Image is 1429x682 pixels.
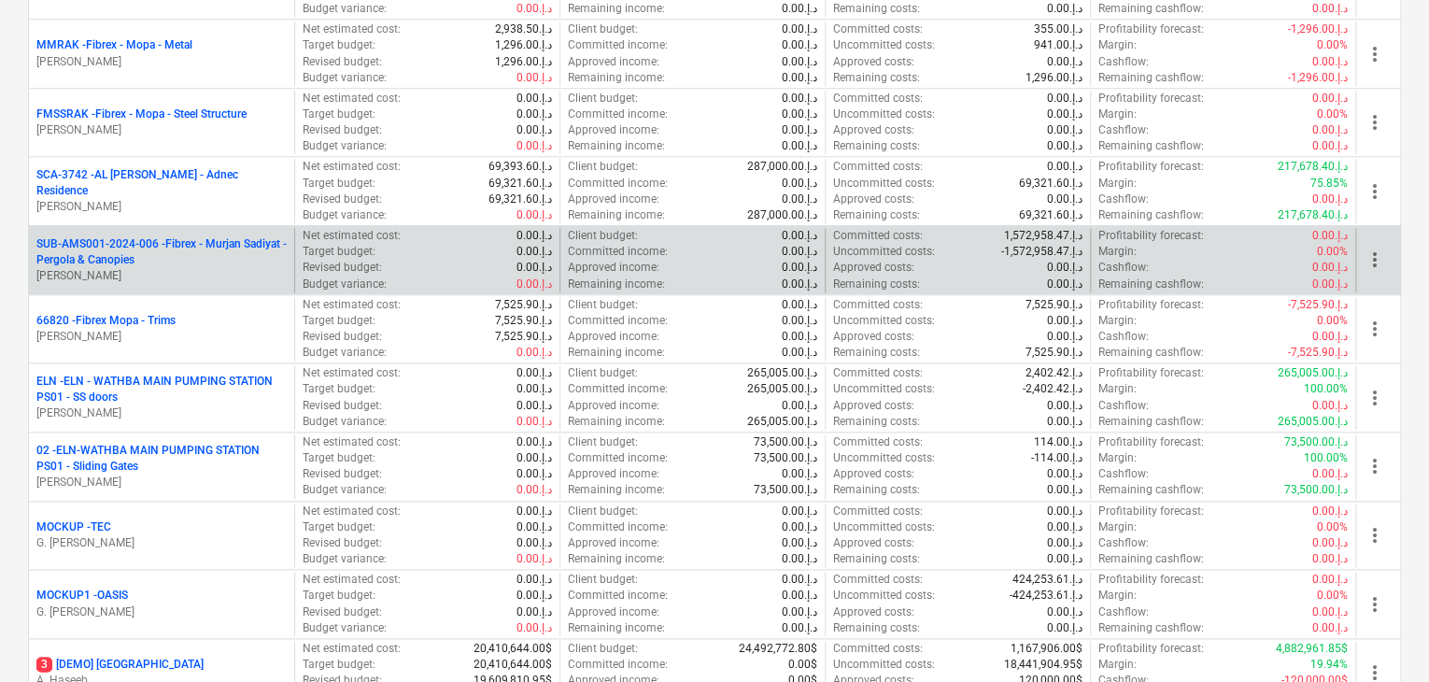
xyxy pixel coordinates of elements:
[833,244,935,260] p: Uncommitted costs :
[568,176,668,192] p: Committed income :
[36,107,287,138] div: FMSSRAK -Fibrex - Mopa - Steel Structure[PERSON_NAME]
[303,329,382,345] p: Revised budget :
[747,159,817,175] p: 287,000.00د.إ.‏
[495,313,552,329] p: 7,525.90د.إ.‏
[1098,37,1137,53] p: Margin :
[1098,313,1137,329] p: Margin :
[833,398,914,414] p: Approved costs :
[36,519,111,535] p: MOCKUP - TEC
[747,381,817,397] p: 265,005.00د.إ.‏
[1364,318,1386,340] span: more_vert
[1098,70,1204,86] p: Remaining cashflow :
[782,244,817,260] p: 0.00د.إ.‏
[1098,365,1204,381] p: Profitability forecast :
[1047,159,1082,175] p: 0.00د.إ.‏
[1364,43,1386,65] span: more_vert
[303,414,387,430] p: Budget variance :
[782,519,817,535] p: 0.00د.إ.‏
[568,535,659,551] p: Approved income :
[1312,466,1348,482] p: 0.00د.إ.‏
[1098,482,1204,498] p: Remaining cashflow :
[1098,535,1149,551] p: Cashflow :
[782,176,817,192] p: 0.00د.إ.‏
[516,207,552,223] p: 0.00د.إ.‏
[1312,277,1348,292] p: 0.00د.إ.‏
[782,37,817,53] p: 0.00د.إ.‏
[1047,54,1082,70] p: 0.00د.إ.‏
[303,122,382,138] p: Revised budget :
[1026,345,1082,361] p: 7,525.90د.إ.‏
[1047,466,1082,482] p: 0.00د.إ.‏
[516,466,552,482] p: 0.00د.إ.‏
[833,1,920,17] p: Remaining costs :
[568,70,665,86] p: Remaining income :
[303,70,387,86] p: Budget variance :
[1047,260,1082,276] p: 0.00د.إ.‏
[488,159,552,175] p: 69,393.60د.إ.‏
[36,535,287,551] p: G. [PERSON_NAME]
[303,244,375,260] p: Target budget :
[516,1,552,17] p: 0.00د.إ.‏
[36,443,287,475] p: 02 - ELN-WATHBA MAIN PUMPING STATION PS01 - Sliding Gates
[1098,345,1204,361] p: Remaining cashflow :
[833,91,923,107] p: Committed costs :
[303,313,375,329] p: Target budget :
[782,466,817,482] p: 0.00د.إ.‏
[568,551,665,567] p: Remaining income :
[782,345,817,361] p: 0.00د.إ.‏
[1047,535,1082,551] p: 0.00د.إ.‏
[1004,228,1082,244] p: 1,572,958.47د.إ.‏
[568,365,638,381] p: Client budget :
[36,405,287,421] p: [PERSON_NAME]
[1023,381,1082,397] p: -2,402.42د.إ.‏
[1001,244,1082,260] p: -1,572,958.47د.إ.‏
[1098,504,1204,519] p: Profitability forecast :
[1288,21,1348,37] p: -1,296.00د.إ.‏
[568,381,668,397] p: Committed income :
[1304,381,1348,397] p: 100.00%
[782,329,817,345] p: 0.00د.إ.‏
[568,159,638,175] p: Client budget :
[36,236,287,268] p: SUB-AMS001-2024-006 - Fibrex - Murjan Sadiyat - Pergola & Canopies
[495,37,552,53] p: 1,296.00د.إ.‏
[833,365,923,381] p: Committed costs :
[568,37,668,53] p: Committed income :
[568,329,659,345] p: Approved income :
[516,277,552,292] p: 0.00د.إ.‏
[36,475,287,490] p: [PERSON_NAME]
[1098,1,1204,17] p: Remaining cashflow :
[833,192,914,207] p: Approved costs :
[782,107,817,122] p: 0.00د.إ.‏
[747,207,817,223] p: 287,000.00د.إ.‏
[1312,192,1348,207] p: 0.00د.إ.‏
[303,482,387,498] p: Budget variance :
[1312,138,1348,154] p: 0.00د.إ.‏
[782,21,817,37] p: 0.00د.إ.‏
[1098,519,1137,535] p: Margin :
[1317,244,1348,260] p: 0.00%
[303,345,387,361] p: Budget variance :
[568,122,659,138] p: Approved income :
[833,450,935,466] p: Uncommitted costs :
[782,54,817,70] p: 0.00د.إ.‏
[1047,277,1082,292] p: 0.00د.إ.‏
[1312,260,1348,276] p: 0.00د.إ.‏
[833,482,920,498] p: Remaining costs :
[36,107,247,122] p: FMSSRAK - Fibrex - Mopa - Steel Structure
[1047,414,1082,430] p: 0.00د.إ.‏
[1310,176,1348,192] p: 75.85%
[303,107,375,122] p: Target budget :
[516,122,552,138] p: 0.00د.إ.‏
[303,1,387,17] p: Budget variance :
[1317,519,1348,535] p: 0.00%
[782,535,817,551] p: 0.00د.إ.‏
[1364,180,1386,203] span: more_vert
[1047,519,1082,535] p: 0.00د.إ.‏
[782,70,817,86] p: 0.00د.إ.‏
[1026,365,1082,381] p: 2,402.42د.إ.‏
[568,228,638,244] p: Client budget :
[36,37,287,69] div: MMRAK -Fibrex - Mopa - Metal[PERSON_NAME]
[568,482,665,498] p: Remaining income :
[488,192,552,207] p: 69,321.60د.إ.‏
[1034,37,1082,53] p: 941.00د.إ.‏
